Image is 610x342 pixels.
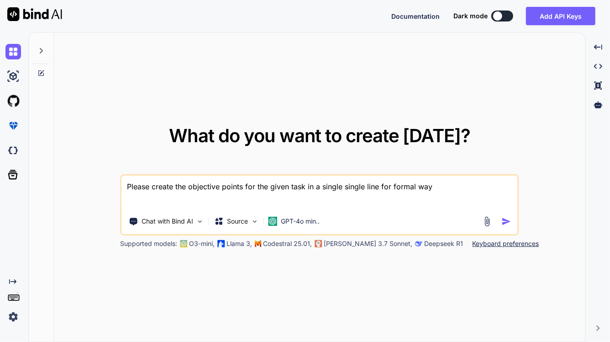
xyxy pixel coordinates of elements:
img: darkCloudIdeIcon [5,143,21,158]
img: icon [502,217,511,226]
img: Mistral-AI [255,240,262,247]
p: Codestral 25.01, [263,239,312,248]
img: Pick Tools [196,218,204,225]
span: Dark mode [453,11,488,21]
img: Llama2 [218,240,225,247]
p: O3-mini, [189,239,215,248]
p: Supported models: [121,239,178,248]
img: claude [315,240,322,247]
p: GPT-4o min.. [281,217,320,226]
span: What do you want to create [DATE]? [169,124,471,147]
p: Source [227,217,248,226]
img: githubLight [5,93,21,109]
img: settings [5,309,21,325]
img: GPT-4o mini [268,217,278,226]
span: Documentation [391,12,440,20]
img: Bind AI [7,7,62,21]
img: premium [5,118,21,134]
p: Chat with Bind AI [142,217,194,226]
p: Deepseek R1 [425,239,463,248]
img: claude [415,240,423,247]
img: chat [5,44,21,59]
textarea: Please create the objective points for the given task in a single single line for formal way [122,176,518,209]
button: Add API Keys [526,7,595,25]
p: Llama 3, [227,239,252,248]
img: ai-studio [5,69,21,84]
img: attachment [482,216,493,227]
button: Documentation [391,11,440,21]
p: Keyboard preferences [473,239,539,248]
img: GPT-4 [180,240,188,247]
img: Pick Models [251,218,259,225]
p: [PERSON_NAME] 3.7 Sonnet, [324,239,413,248]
